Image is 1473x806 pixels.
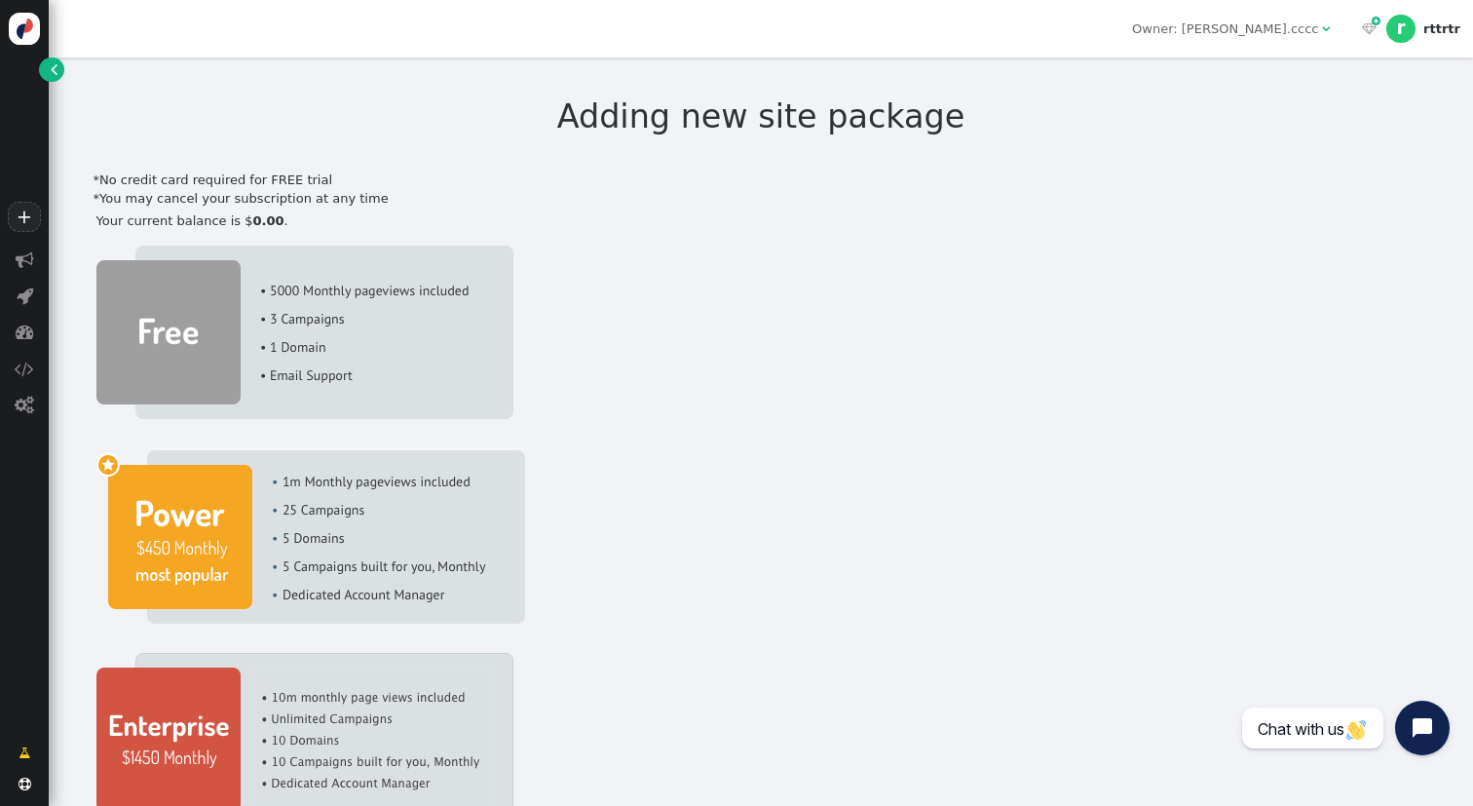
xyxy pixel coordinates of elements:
a:  [6,737,43,770]
a: + [8,202,41,232]
td: Your current balance is $ . [95,211,289,232]
b: 0.00 [253,213,284,228]
div: r [1386,15,1416,44]
div: *You may cancel your subscription at any time [94,189,1429,209]
a:   [1358,19,1380,39]
span:  [51,59,57,79]
span:  [1322,22,1330,35]
h2: Adding new site package [94,93,1429,141]
span:  [16,250,34,269]
span:  [17,287,33,305]
span:  [1372,14,1380,29]
div: *No credit card required for FREE trial [94,171,1429,190]
img: logo-icon.svg [9,13,41,45]
span:  [19,744,30,763]
span:  [16,323,34,341]
span:  [15,360,34,378]
span:  [1362,22,1377,35]
span:  [15,396,34,414]
span:  [19,778,31,790]
div: Owner: [PERSON_NAME].cccc [1132,19,1318,39]
a:  [39,58,63,82]
div: rttrtr [1423,21,1460,37]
